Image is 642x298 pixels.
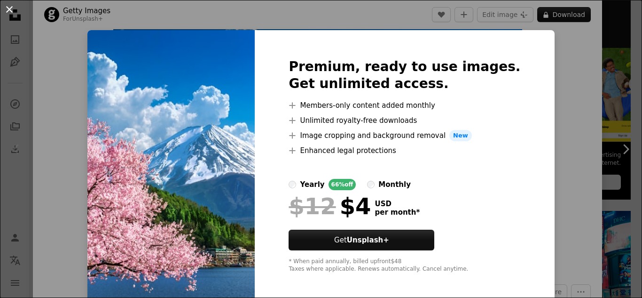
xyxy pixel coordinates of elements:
[329,179,356,190] div: 66% off
[289,100,520,111] li: Members-only content added monthly
[289,181,296,188] input: yearly66%off
[289,230,434,250] button: GetUnsplash+
[300,179,324,190] div: yearly
[289,130,520,141] li: Image cropping and background removal
[378,179,411,190] div: monthly
[449,130,472,141] span: New
[289,58,520,92] h2: Premium, ready to use images. Get unlimited access.
[289,115,520,126] li: Unlimited royalty-free downloads
[289,258,520,273] div: * When paid annually, billed upfront $48 Taxes where applicable. Renews automatically. Cancel any...
[367,181,375,188] input: monthly
[375,208,420,217] span: per month *
[289,194,371,218] div: $4
[375,200,420,208] span: USD
[347,236,389,244] strong: Unsplash+
[289,145,520,156] li: Enhanced legal protections
[289,194,336,218] span: $12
